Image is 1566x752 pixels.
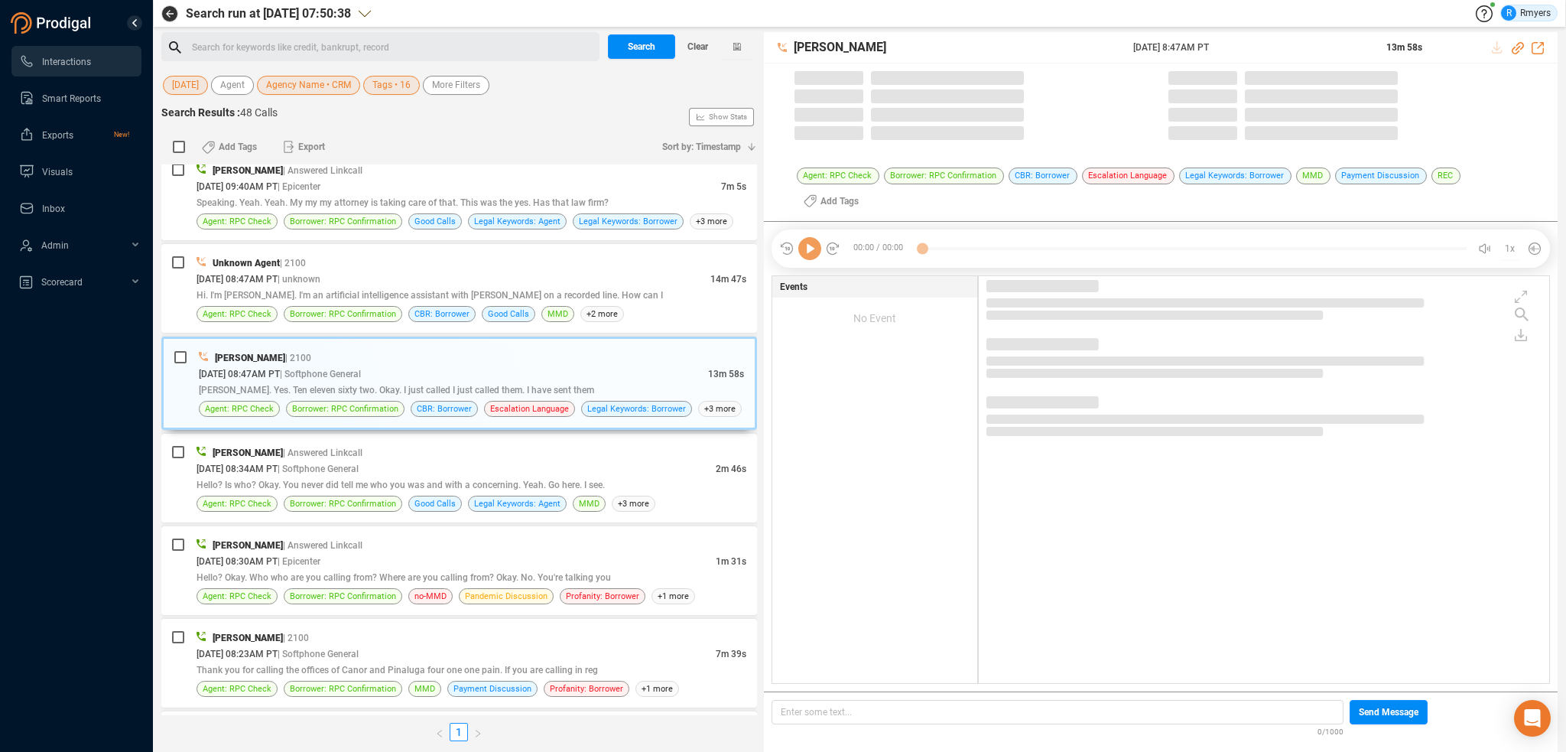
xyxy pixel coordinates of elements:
[579,214,677,229] span: Legal Keywords: Borrower
[1506,5,1512,21] span: R
[11,193,141,223] li: Inbox
[414,307,469,321] span: CBR: Borrower
[161,619,757,708] div: [PERSON_NAME]| 2100[DATE] 08:23AM PT| Softphone General7m 39sThank you for calling the offices of...
[820,189,859,213] span: Add Tags
[653,135,757,159] button: Sort by: Timestamp
[197,480,605,490] span: Hello? Is who? Okay. You never did tell me who you was and with a concerning. Yeah. Go here. I see.
[203,496,271,511] span: Agent: RPC Check
[161,244,757,333] div: Unknown Agent| 2100[DATE] 08:47AM PT| unknown14m 47sHi. I'm [PERSON_NAME]. I'm an artificial inte...
[283,633,309,643] span: | 2100
[280,369,361,379] span: | Softphone General
[1514,700,1551,737] div: Open Intercom Messenger
[42,167,73,177] span: Visuals
[716,649,746,659] span: 7m 39s
[161,434,757,522] div: [PERSON_NAME]| Answered Linkcall[DATE] 08:34AM PT| Softphone General2m 46sHello? Is who? Okay. Yo...
[716,464,746,474] span: 2m 46s
[203,589,271,604] span: Agent: RPC Check
[197,197,609,208] span: Speaking. Yeah. Yeah. My my my attorney is taking care of that. This was the yes. Has that law firm?
[550,682,623,696] span: Profanity: Borrower
[172,76,199,95] span: [DATE]
[687,34,708,59] span: Clear
[1009,168,1077,184] span: CBR: Borrower
[197,290,663,301] span: Hi. I'm [PERSON_NAME]. I'm an artificial intelligence assistant with [PERSON_NAME] on a recorded ...
[423,76,489,95] button: More Filters
[257,76,360,95] button: Agency Name • CRM
[797,168,879,184] span: Agent: RPC Check
[215,353,285,363] span: [PERSON_NAME]
[19,46,129,77] a: Interactions
[197,181,278,192] span: [DATE] 09:40AM PT
[1359,700,1418,724] span: Send Message
[566,589,639,604] span: Profanity: Borrower
[42,130,73,141] span: Exports
[161,151,757,240] div: [PERSON_NAME]| Answered Linkcall[DATE] 09:40AM PT| Epicenter7m 5sSpeaking. Yeah. Yeah. My my my a...
[690,213,733,230] span: +3 more
[675,34,721,59] button: Clear
[193,135,266,159] button: Add Tags
[794,189,868,213] button: Add Tags
[283,540,362,551] span: | Answered Linkcall
[689,108,754,126] button: Show Stats
[708,369,744,379] span: 13m 58s
[417,402,472,416] span: CBR: Borrower
[1499,238,1521,259] button: 1x
[1386,42,1422,53] span: 13m 58s
[197,556,278,567] span: [DATE] 08:30AM PT
[298,135,325,159] span: Export
[1501,5,1551,21] div: Rmyers
[205,402,274,416] span: Agent: RPC Check
[278,181,320,192] span: | Epicenter
[19,83,129,113] a: Smart Reports
[278,464,359,474] span: | Softphone General
[41,240,69,251] span: Admin
[285,353,311,363] span: | 2100
[266,76,351,95] span: Agency Name • CRM
[199,369,280,379] span: [DATE] 08:47AM PT
[41,277,83,288] span: Scorecard
[213,258,280,269] span: Unknown Agent
[414,682,435,696] span: MMD
[11,83,141,113] li: Smart Reports
[698,401,742,417] span: +3 more
[42,57,91,67] span: Interactions
[290,214,396,229] span: Borrower: RPC Confirmation
[213,633,283,643] span: [PERSON_NAME]
[709,25,747,209] span: Show Stats
[283,448,362,458] span: | Answered Linkcall
[42,93,101,104] span: Smart Reports
[197,649,278,659] span: [DATE] 08:23AM PT
[651,588,695,604] span: +1 more
[772,298,977,339] div: No Event
[211,76,254,95] button: Agent
[1505,236,1515,261] span: 1x
[662,135,741,159] span: Sort by: Timestamp
[290,307,396,321] span: Borrower: RPC Confirmation
[197,274,278,285] span: [DATE] 08:47AM PT
[11,119,141,150] li: Exports
[473,729,482,738] span: right
[114,119,129,150] span: New!
[580,306,624,322] span: +2 more
[608,34,675,59] button: Search
[1082,168,1174,184] span: Escalation Language
[220,76,245,95] span: Agent
[432,76,480,95] span: More Filters
[780,280,807,294] span: Events
[468,723,488,741] li: Next Page
[197,572,611,583] span: Hello? Okay. Who who are you calling from? Where are you calling from? Okay. No. You're talking you
[372,76,411,95] span: Tags • 16
[474,496,560,511] span: Legal Keywords: Agent
[490,402,569,416] span: Escalation Language
[1133,41,1368,54] span: [DATE] 8:47AM PT
[203,307,271,321] span: Agent: RPC Check
[716,556,746,567] span: 1m 31s
[11,46,141,77] li: Interactions
[199,385,594,396] span: [PERSON_NAME]. Yes. Ten eleven sixty two. Okay. I just called I just called them. I have sent them
[292,402,398,416] span: Borrower: RPC Confirmation
[474,214,560,229] span: Legal Keywords: Agent
[278,556,320,567] span: | Epicenter
[414,589,447,604] span: no-MMD
[278,274,320,285] span: | unknown
[197,464,278,474] span: [DATE] 08:34AM PT
[450,724,467,741] a: 1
